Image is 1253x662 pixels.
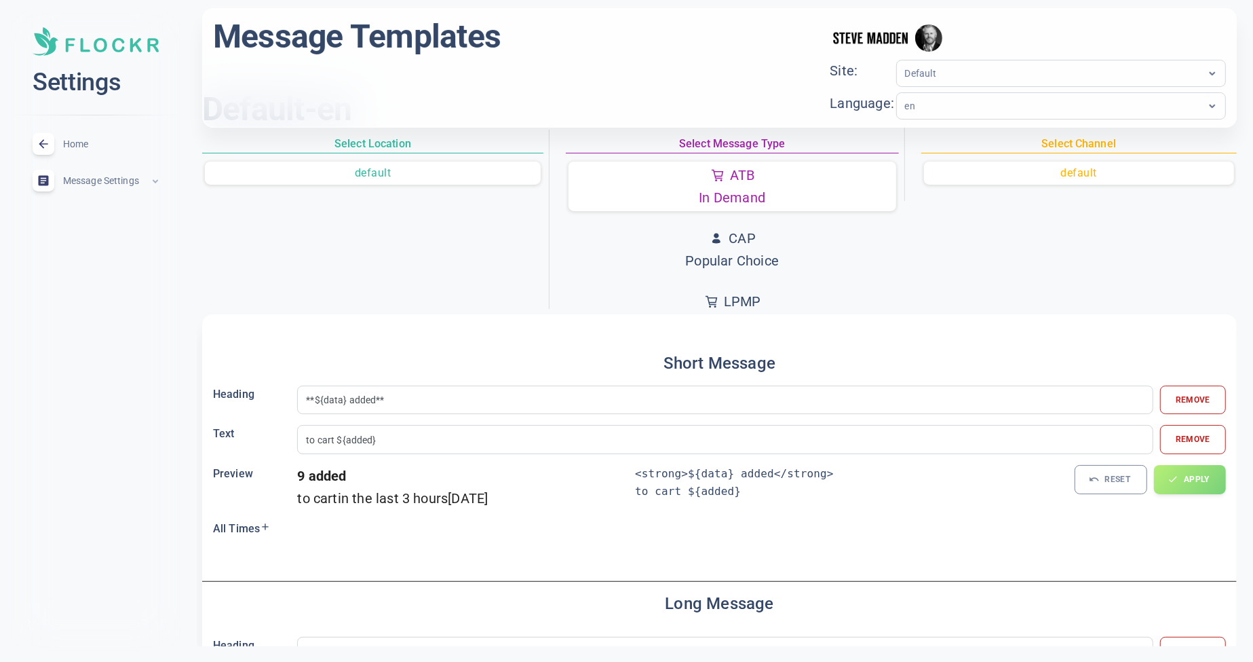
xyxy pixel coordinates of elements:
h6: Select Location [202,135,543,153]
a: Home [11,126,180,163]
div: Site: [830,60,895,82]
h4: Long Message [213,593,1226,615]
h6: Text [213,425,297,443]
div: tabs box [566,135,899,371]
p: CAP [729,227,756,250]
h4: Short Message [213,352,1226,375]
button: Remove [1160,425,1226,454]
button: default [205,162,541,185]
h6: Heading [213,386,297,403]
button: Remove [1160,386,1226,415]
div: basic tabs example [924,162,1235,198]
div: basic tabs example [205,162,541,198]
img: e9922e3fc00dd5316fa4c56e6d75935f [915,24,942,52]
p: In Demand [699,187,765,209]
h6: Select Message Type [566,135,899,153]
h6: Select Channel [921,135,1237,153]
span: in the last 3 hours [338,490,448,507]
h6: Heading [213,637,297,655]
button: default [924,162,1235,185]
span: [DATE] [448,490,488,507]
h6: Preview [213,465,297,483]
code: to cart ${added} [635,485,741,498]
img: Soft UI Logo [33,27,159,56]
span: expand_less [150,176,161,187]
code: <strong>${data} added</strong> [635,467,834,480]
div: to cart [297,488,635,510]
h6: All Times [213,520,297,538]
div: Language: [830,92,895,115]
p: ATB [730,164,755,187]
h1: Message Templates [213,16,501,57]
p: Popular Choice [685,250,779,272]
img: stevemadden [830,16,911,59]
strong: 9 added [297,468,346,484]
p: LPMP [724,291,761,313]
div: tabs box [921,135,1237,201]
h2: Settings [33,67,159,98]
